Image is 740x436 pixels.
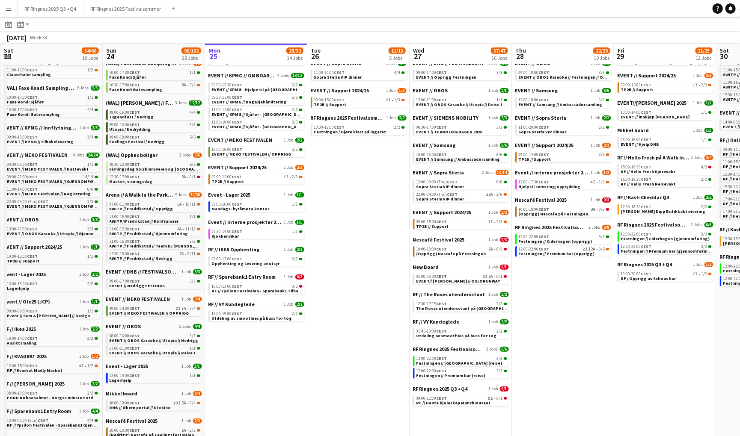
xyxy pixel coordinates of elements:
span: 1 Job [489,143,498,148]
span: RF // Hello Fresh på A Walk In The Park [618,154,689,161]
span: 12:00-18:00 [519,98,550,102]
span: 3/3 [88,135,94,139]
span: 06:30-12:30 [212,83,243,87]
span: EVENT // Samsung [515,87,558,94]
span: 1 Job [693,73,703,78]
span: (WAL) Opphus boliger [106,152,158,158]
span: CEST [232,174,243,180]
span: 1/1 [701,110,707,115]
span: RF // Hello Fresh Kjørevakt [621,169,676,174]
span: EVENT // OBOS Karaoke // Festningen // Opprigg [519,74,618,80]
span: CEST [334,124,345,130]
a: 10:30-17:00CEST8A•3/4Faxe Kondi Gatesampling [110,82,200,92]
span: 2/3 [602,143,611,148]
div: • [621,83,712,87]
span: 4 Jobs [278,73,289,78]
span: Event // interne prosjekter 2025 [515,169,589,176]
span: CEST [27,174,38,180]
span: EVENT // MEKO FESTIVALEN [208,137,273,143]
span: 1/1 [88,162,94,167]
a: (WAL) Opphus boliger2 Jobs5/6 [106,152,202,158]
span: 2/2 [398,115,407,121]
div: (WAL) Faxe Kondi Sampling 20252 Jobs4/510:00-17:30CEST1/1Faxe Kondi Sjåfør10:30-17:00CEST8A•3/4Fa... [106,60,202,100]
span: 1 Job [489,88,498,93]
a: 11:00-15:00CEST2/2EVENT // KPMG // Sjåfør - [GEOGRAPHIC_DATA] [212,107,303,117]
a: EVENT // Sopra Steria2 Jobs10/14 [413,169,509,176]
a: EVENT // Samsung1 Job6/6 [515,87,611,94]
span: 6/6 [497,153,503,157]
span: CEST [437,124,447,130]
span: 5/5 [190,135,196,139]
span: 0/1 [190,175,196,179]
span: 10:00-17:30 [110,71,140,75]
span: EVENT // Support 2024/25 [311,87,369,94]
span: 6/6 [500,143,509,148]
div: (WAL) Faxe Kondi Sampling 20252 Jobs5/510:00-17:30CEST1/1Faxe Kondi Sjåfør10:30-17:00CEST4/4Faxe ... [4,85,100,124]
span: 06:30-17:00 [416,125,447,130]
a: (WAL) Faxe Kondi Sampling 20252 Jobs5/5 [4,85,100,91]
a: EVENT // Support 2024/251 Job2/3 [208,164,304,171]
div: • [314,98,405,102]
span: 2/3 [704,73,713,78]
span: EVENT // Samsung // Ambassadørsamling [519,102,603,107]
div: EVENT // Sopra Steria1 Job4/411:00-20:00CEST4/4Sopra Steria VIP dinner [311,60,407,87]
span: 10:30-17:00 [7,108,38,112]
span: CEST [641,82,652,88]
a: 06:30-17:00CEST3/3EVENT // TEKNOLOGIDAGEN 2025 [416,124,507,134]
span: CEST [232,119,243,125]
span: 2/2 [395,125,401,130]
span: 1 Job [591,170,600,175]
div: (WAL) Clausthaler 20252 Jobs2/310:00-16:30CEST1/1Clausthaler sampling - kjørevakt11:00-16:00CEST1... [4,45,100,85]
a: 08:00-16:00CEST1/1EVENT // Hjelp DNB [621,137,712,147]
span: CEST [641,164,652,170]
span: (WAL) Hansa Borg // Festivalsommer [106,100,174,106]
a: EVENT // Support 2024/251 Job1/3 [311,87,407,94]
a: RF Ringnes 2025 Festivalsommer1 Job2/2 [311,115,407,121]
span: 10:00-17:30 [7,95,38,100]
a: EVENT // KPMG // ON BOARDING4 Jobs13/13 [208,72,304,79]
div: Mikkel board1 Job1/108:00-16:00CEST1/1EVENT // Hjelp DNB [618,127,713,154]
span: 09:00-16:00 [7,135,38,139]
span: CEST [130,82,140,88]
span: EVENT // Opprigg Festningen [416,74,477,80]
div: EVENT // DNB // FESTIVALSOMMER 20251 Job3/309:00-17:00CEST3/3EVENT // Opprigg Festningen [413,60,509,87]
span: RF Ringnes 2025 Festivalsommer [311,115,385,121]
a: 09:00-22:00CEST14/14EVENT // MEKO FESTIVALEN // GJENNOMFØRING [7,174,98,184]
span: CEST [641,137,652,142]
span: 4/4 [395,71,401,75]
button: RF Ringnes 2025 Festivalsommer [83,0,168,17]
span: 3/3 [91,125,100,130]
span: 1/3 [395,98,401,102]
span: EVENT // Sopra Steria [515,115,567,121]
span: CEST [232,82,243,88]
span: CEST [27,134,38,140]
span: 11:00-20:00 [314,71,345,75]
div: • [212,175,303,179]
span: 1 Job [386,115,396,121]
span: EVENT // Support 2024/25 [208,164,267,171]
span: CEST [130,134,140,140]
span: 1 Job [591,115,600,121]
span: 09:00-16:00 [110,123,140,127]
span: 4/4 [88,108,94,112]
span: 4/4 [190,110,196,115]
div: EVENT//[PERSON_NAME] 20251 Job1/110:00-14:00CEST1/1EVENT // innkjøp [PERSON_NAME] [618,100,713,127]
span: EVENT // Support 2024/25 [618,72,676,79]
a: 12:30-17:00CEST3A•0/1Maskot, visningsdag [110,174,200,184]
a: 09:00-15:00CEST1I•2/3TP2B // Support [621,82,712,92]
span: CEST [539,124,550,130]
span: 6/6 [292,95,298,100]
span: 11:00-20:00 [519,125,550,130]
span: 2 Jobs [180,153,191,158]
span: 1/3 [398,88,407,93]
a: 17:00-21:00CEST1/1EVENT // OBOS Karaoke // Utopia // Reise til [GEOGRAPHIC_DATA] [416,97,507,107]
span: EVENT // innkjøp Wilhelmsen [621,114,690,120]
a: Event // interne prosjekter 20251 Job1/2 [515,169,611,176]
a: 08:30-15:00CEST6/6EVENT // KPMG // Bagasjehåndtering [212,94,303,104]
a: 09:00-17:00CEST3/3EVENT // Opprigg Festningen [416,70,507,80]
a: RF // Hello Fresh på A Walk In The Park2 Jobs2/4 [618,154,713,161]
span: 12:00-16:00 [212,147,243,152]
span: 10:00-13:00 [314,125,345,130]
a: Mikkel board1 Job1/1 [618,127,713,133]
span: 1/2 [88,68,94,72]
